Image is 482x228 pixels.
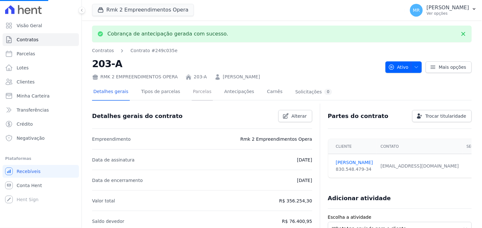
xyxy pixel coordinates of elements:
[377,139,463,154] th: Contato
[17,182,42,189] span: Conta Hent
[92,177,143,184] p: Data de encerramento
[278,110,312,122] a: Alterar
[295,89,332,95] div: Solicitações
[413,8,420,12] span: MR
[92,156,135,164] p: Data de assinatura
[3,132,79,145] a: Negativação
[427,4,469,11] p: [PERSON_NAME]
[328,112,389,120] h3: Partes do contrato
[3,118,79,130] a: Crédito
[328,194,391,202] h3: Adicionar atividade
[92,217,124,225] p: Saldo devedor
[92,57,380,71] h2: 203-A
[381,163,459,169] div: [EMAIL_ADDRESS][DOMAIN_NAME]
[412,110,472,122] a: Trocar titularidade
[439,64,466,70] span: Mais opções
[223,74,260,80] a: [PERSON_NAME]
[92,197,115,205] p: Valor total
[92,47,114,54] a: Contratos
[266,84,284,101] a: Carnês
[294,84,333,101] a: Solicitações0
[3,75,79,88] a: Clientes
[324,89,332,95] div: 0
[385,61,422,73] button: Ativo
[405,1,482,19] button: MR [PERSON_NAME] Ver opções
[426,61,472,73] a: Mais opções
[3,104,79,116] a: Transferências
[3,165,79,178] a: Recebíveis
[17,36,38,43] span: Contratos
[140,84,182,101] a: Tipos de parcelas
[107,31,228,37] p: Cobrança de antecipação gerada com sucesso.
[279,197,312,205] p: R$ 356.254,30
[17,79,35,85] span: Clientes
[17,93,50,99] span: Minha Carteira
[3,90,79,102] a: Minha Carteira
[92,112,183,120] h3: Detalhes gerais do contrato
[425,113,466,119] span: Trocar titularidade
[92,47,380,54] nav: Breadcrumb
[3,47,79,60] a: Parcelas
[92,74,178,80] div: RMK 2 EMPREENDIMENTOS OPERA
[3,33,79,46] a: Contratos
[223,84,256,101] a: Antecipações
[92,135,131,143] p: Empreendimento
[17,22,42,29] span: Visão Geral
[92,47,177,54] nav: Breadcrumb
[17,135,45,141] span: Negativação
[17,107,49,113] span: Transferências
[17,65,29,71] span: Lotes
[17,121,33,127] span: Crédito
[292,113,307,119] span: Alterar
[297,156,312,164] p: [DATE]
[328,139,377,154] th: Cliente
[297,177,312,184] p: [DATE]
[336,159,373,166] a: [PERSON_NAME]
[92,4,194,16] button: Rmk 2 Empreendimentos Opera
[192,84,213,101] a: Parcelas
[5,155,76,162] div: Plataformas
[3,19,79,32] a: Visão Geral
[328,214,472,221] label: Escolha a atividade
[388,61,409,73] span: Ativo
[17,168,41,175] span: Recebíveis
[427,11,469,16] p: Ver opções
[17,51,35,57] span: Parcelas
[130,47,177,54] a: Contrato #249c035e
[194,74,207,80] a: 203-A
[3,61,79,74] a: Lotes
[3,179,79,192] a: Conta Hent
[240,135,312,143] p: Rmk 2 Empreendimentos Opera
[92,84,130,101] a: Detalhes gerais
[282,217,312,225] p: R$ 76.400,95
[336,166,373,173] div: 830.548.479-34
